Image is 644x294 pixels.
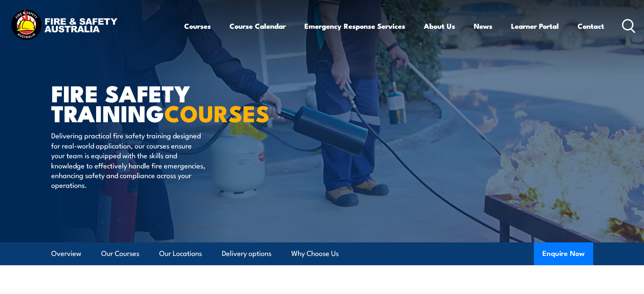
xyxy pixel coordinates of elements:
[474,15,492,37] a: News
[51,130,206,190] p: Delivering practical fire safety training designed for real-world application, our courses ensure...
[164,95,270,130] strong: COURSES
[51,242,81,265] a: Overview
[304,15,405,37] a: Emergency Response Services
[222,242,271,265] a: Delivery options
[51,83,260,122] h1: FIRE SAFETY TRAINING
[424,15,455,37] a: About Us
[101,242,139,265] a: Our Courses
[578,15,604,37] a: Contact
[291,242,339,265] a: Why Choose Us
[159,242,202,265] a: Our Locations
[511,15,559,37] a: Learner Portal
[534,242,593,265] button: Enquire Now
[184,15,211,37] a: Courses
[229,15,286,37] a: Course Calendar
